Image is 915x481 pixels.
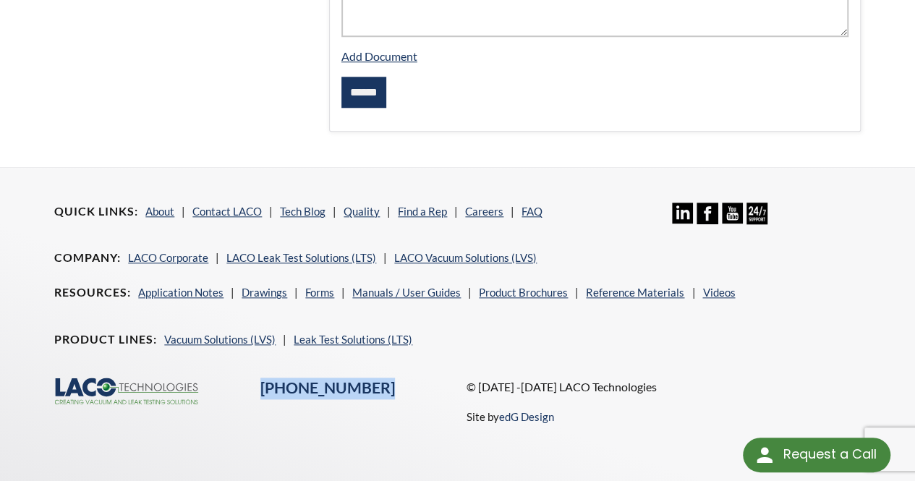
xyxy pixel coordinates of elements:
[746,203,767,224] img: 24/7 Support Icon
[226,251,376,264] a: LACO Leak Test Solutions (LTS)
[702,286,735,299] a: Videos
[398,205,447,218] a: Find a Rep
[499,410,554,423] a: edG Design
[54,332,157,347] h4: Product Lines
[746,213,767,226] a: 24/7 Support
[753,443,776,467] img: round button
[344,205,380,218] a: Quality
[145,205,174,218] a: About
[467,378,861,396] p: © [DATE] -[DATE] LACO Technologies
[586,286,684,299] a: Reference Materials
[305,286,334,299] a: Forms
[54,250,121,265] h4: Company
[242,286,287,299] a: Drawings
[522,205,542,218] a: FAQ
[138,286,224,299] a: Application Notes
[128,251,208,264] a: LACO Corporate
[394,251,537,264] a: LACO Vacuum Solutions (LVS)
[352,286,461,299] a: Manuals / User Guides
[341,49,417,63] a: Add Document
[294,333,412,346] a: Leak Test Solutions (LTS)
[164,333,276,346] a: Vacuum Solutions (LVS)
[783,438,876,471] div: Request a Call
[280,205,325,218] a: Tech Blog
[467,408,554,425] p: Site by
[260,378,395,397] a: [PHONE_NUMBER]
[465,205,503,218] a: Careers
[479,286,568,299] a: Product Brochures
[54,204,138,219] h4: Quick Links
[743,438,890,472] div: Request a Call
[54,285,131,300] h4: Resources
[192,205,262,218] a: Contact LACO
